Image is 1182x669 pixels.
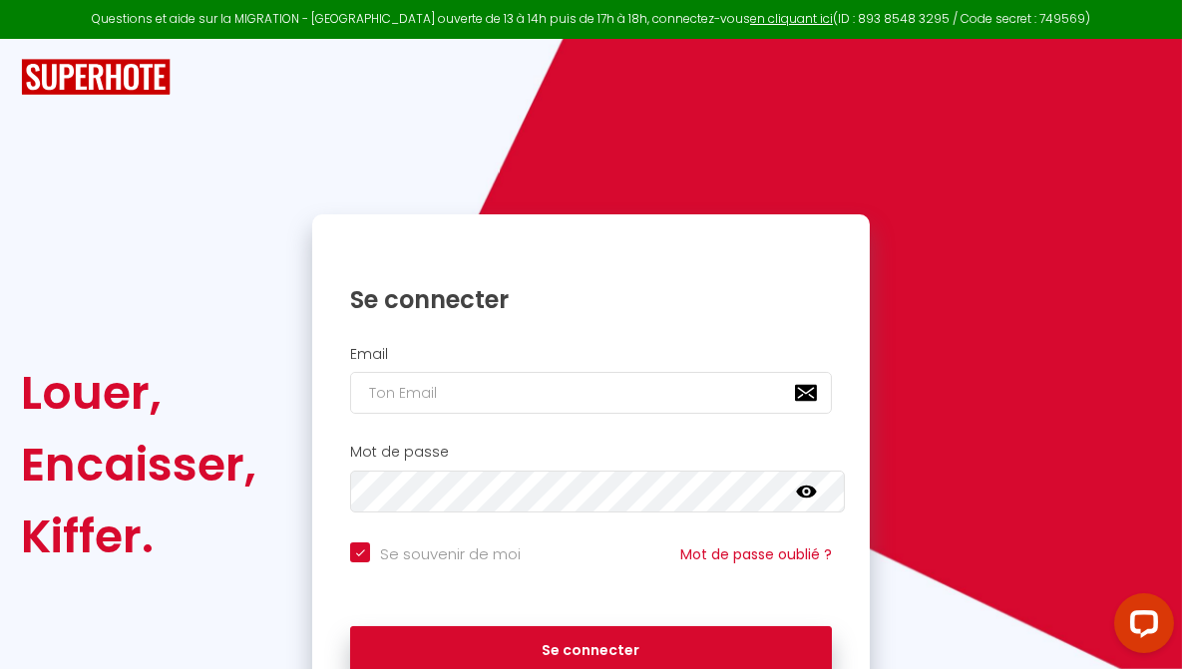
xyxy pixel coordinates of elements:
[350,284,832,315] h1: Se connecter
[21,357,256,429] div: Louer,
[350,346,832,363] h2: Email
[680,544,832,564] a: Mot de passe oublié ?
[350,444,832,461] h2: Mot de passe
[350,372,832,414] input: Ton Email
[21,59,171,96] img: SuperHote logo
[750,10,833,27] a: en cliquant ici
[21,501,256,572] div: Kiffer.
[1098,585,1182,669] iframe: LiveChat chat widget
[21,429,256,501] div: Encaisser,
